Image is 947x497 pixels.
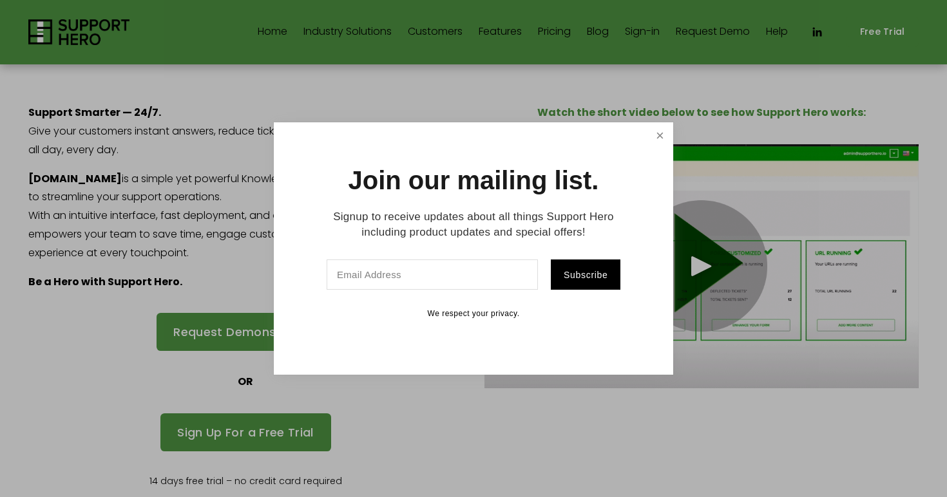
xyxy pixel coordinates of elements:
[319,209,628,240] p: Signup to receive updates about all things Support Hero including product updates and special off...
[649,124,671,147] a: Close
[551,259,620,290] button: Subscribe
[319,309,628,319] p: We respect your privacy.
[327,259,538,290] input: Email Address
[564,270,608,280] span: Subscribe
[349,167,599,193] h1: Join our mailing list.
